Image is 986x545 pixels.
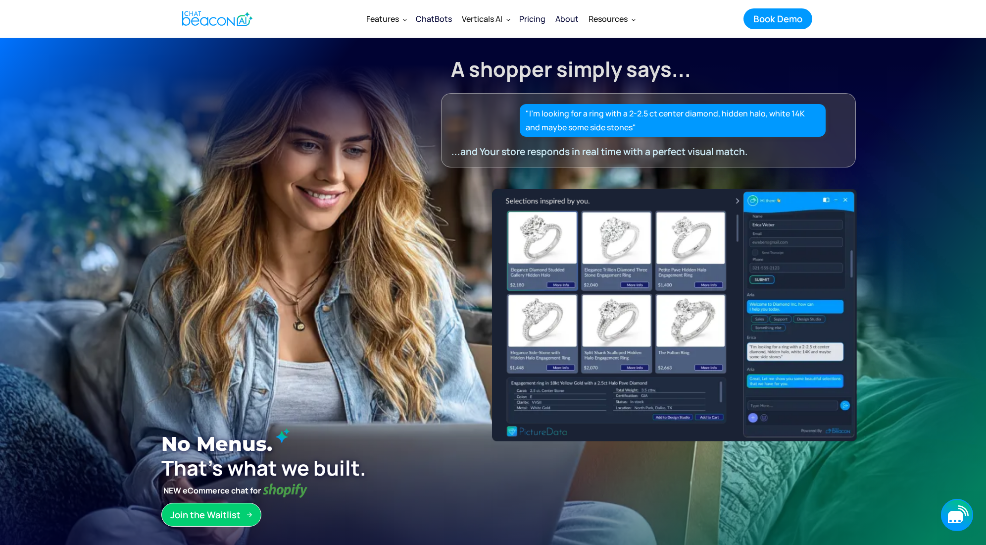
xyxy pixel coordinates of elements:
[174,6,258,31] a: home
[457,7,514,31] div: Verticals AI
[555,12,579,26] div: About
[161,484,263,497] strong: NEW eCommerce chat for
[170,508,241,521] div: Join the Waitlist
[161,503,261,527] a: Join the Waitlist
[416,12,452,26] div: ChatBots
[451,55,691,83] strong: A shopper simply says...
[514,6,550,32] a: Pricing
[161,454,366,482] strong: That’s what we built.
[584,7,640,31] div: Resources
[550,6,584,32] a: About
[451,145,824,159] div: ...and Your store responds in real time with a perfect visual match.
[506,17,510,21] img: Dropdown
[632,17,636,21] img: Dropdown
[403,17,407,21] img: Dropdown
[361,7,411,31] div: Features
[411,6,457,32] a: ChatBots
[246,512,252,518] img: Arrow
[492,189,857,441] img: ChatBeacon New UI Experience
[589,12,628,26] div: Resources
[462,12,502,26] div: Verticals AI
[161,428,465,460] h1: No Menus.
[366,12,399,26] div: Features
[753,12,802,25] div: Book Demo
[519,12,545,26] div: Pricing
[526,107,820,134] div: "I’m looking for a ring with a 2-2.5 ct center diamond, hidden halo, white 14K and maybe some sid...
[743,8,812,29] a: Book Demo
